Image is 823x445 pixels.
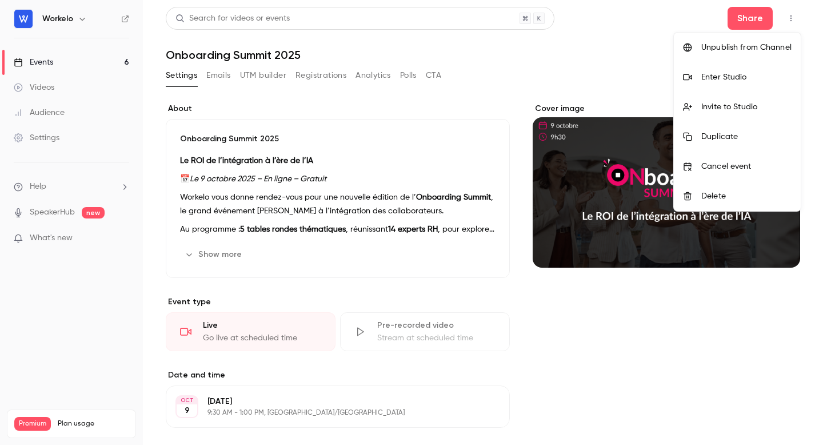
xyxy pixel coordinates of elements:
[701,131,792,142] div: Duplicate
[701,101,792,113] div: Invite to Studio
[701,161,792,172] div: Cancel event
[701,190,792,202] div: Delete
[701,42,792,53] div: Unpublish from Channel
[701,71,792,83] div: Enter Studio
